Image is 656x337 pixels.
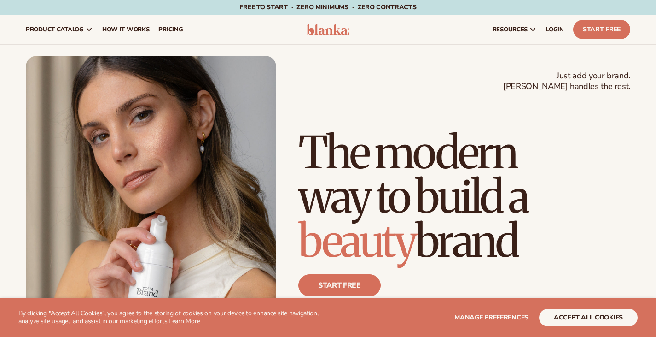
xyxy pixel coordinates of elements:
button: Manage preferences [454,309,528,326]
a: Start free [298,274,381,296]
span: Manage preferences [454,313,528,322]
span: beauty [298,213,415,269]
span: Free to start · ZERO minimums · ZERO contracts [239,3,416,12]
a: Learn More [168,317,200,325]
button: accept all cookies [539,309,638,326]
h1: The modern way to build a brand [298,130,630,263]
img: logo [307,24,350,35]
span: pricing [158,26,183,33]
span: resources [493,26,528,33]
a: product catalog [21,15,98,44]
a: pricing [154,15,187,44]
a: How It Works [98,15,154,44]
p: By clicking "Accept All Cookies", you agree to the storing of cookies on your device to enhance s... [18,310,340,325]
span: Just add your brand. [PERSON_NAME] handles the rest. [503,71,630,92]
span: How It Works [102,26,150,33]
a: resources [488,15,541,44]
a: Start Free [573,20,630,39]
span: LOGIN [546,26,564,33]
span: product catalog [26,26,84,33]
a: LOGIN [541,15,569,44]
